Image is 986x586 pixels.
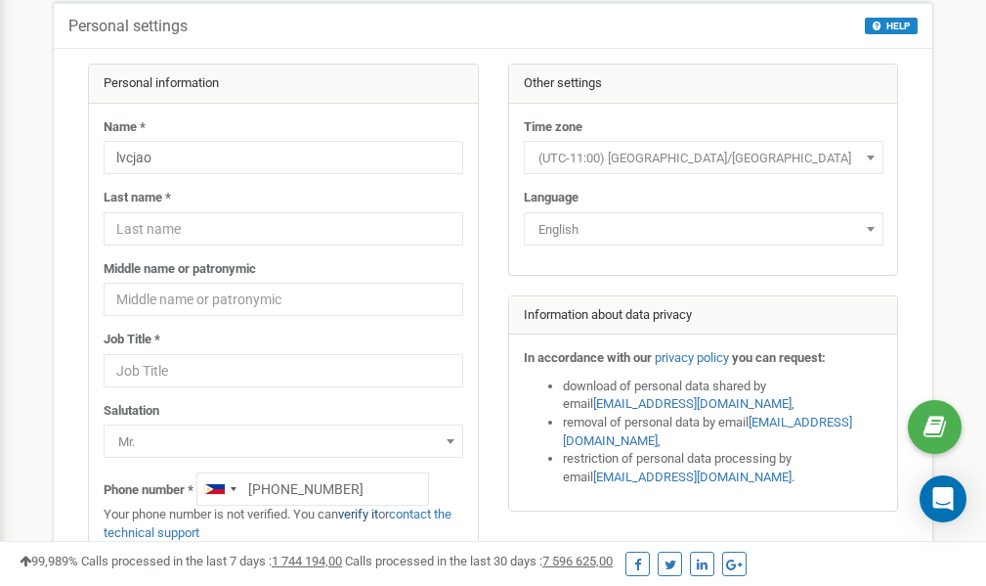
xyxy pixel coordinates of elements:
[531,145,877,172] span: (UTC-11:00) Pacific/Midway
[272,554,342,568] u: 1 744 194,00
[524,212,883,246] span: English
[89,65,478,104] div: Personal information
[563,450,883,486] li: restriction of personal data processing by email .
[104,118,146,137] label: Name *
[104,481,193,500] label: Phone number *
[345,554,613,568] span: Calls processed in the last 30 days :
[593,396,792,411] a: [EMAIL_ADDRESS][DOMAIN_NAME]
[563,415,852,448] a: [EMAIL_ADDRESS][DOMAIN_NAME]
[524,118,582,137] label: Time zone
[563,378,883,414] li: download of personal data shared by email ,
[68,18,188,35] h5: Personal settings
[81,554,342,568] span: Calls processed in the last 7 days :
[524,189,579,207] label: Language
[338,507,378,521] a: verify it
[110,428,456,456] span: Mr.
[104,189,171,207] label: Last name *
[104,402,159,421] label: Salutation
[509,65,898,104] div: Other settings
[524,141,883,174] span: (UTC-11:00) Pacific/Midway
[20,554,78,568] span: 99,989%
[104,506,463,542] p: Your phone number is not verified. You can or
[104,283,463,316] input: Middle name or patronymic
[509,296,898,336] div: Information about data privacy
[593,470,792,484] a: [EMAIL_ADDRESS][DOMAIN_NAME]
[104,260,256,279] label: Middle name or patronymic
[732,350,826,365] strong: you can request:
[197,473,242,505] div: Telephone country code
[196,473,429,506] input: +1-800-555-55-55
[524,350,652,365] strong: In accordance with our
[104,212,463,246] input: Last name
[563,414,883,450] li: removal of personal data by email ,
[104,331,160,349] label: Job Title *
[655,350,729,365] a: privacy policy
[104,425,463,458] span: Mr.
[542,554,613,568] u: 7 596 625,00
[104,507,451,540] a: contact the technical support
[531,216,877,244] span: English
[865,18,918,34] button: HELP
[920,475,966,522] div: Open Intercom Messenger
[104,354,463,387] input: Job Title
[104,141,463,174] input: Name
